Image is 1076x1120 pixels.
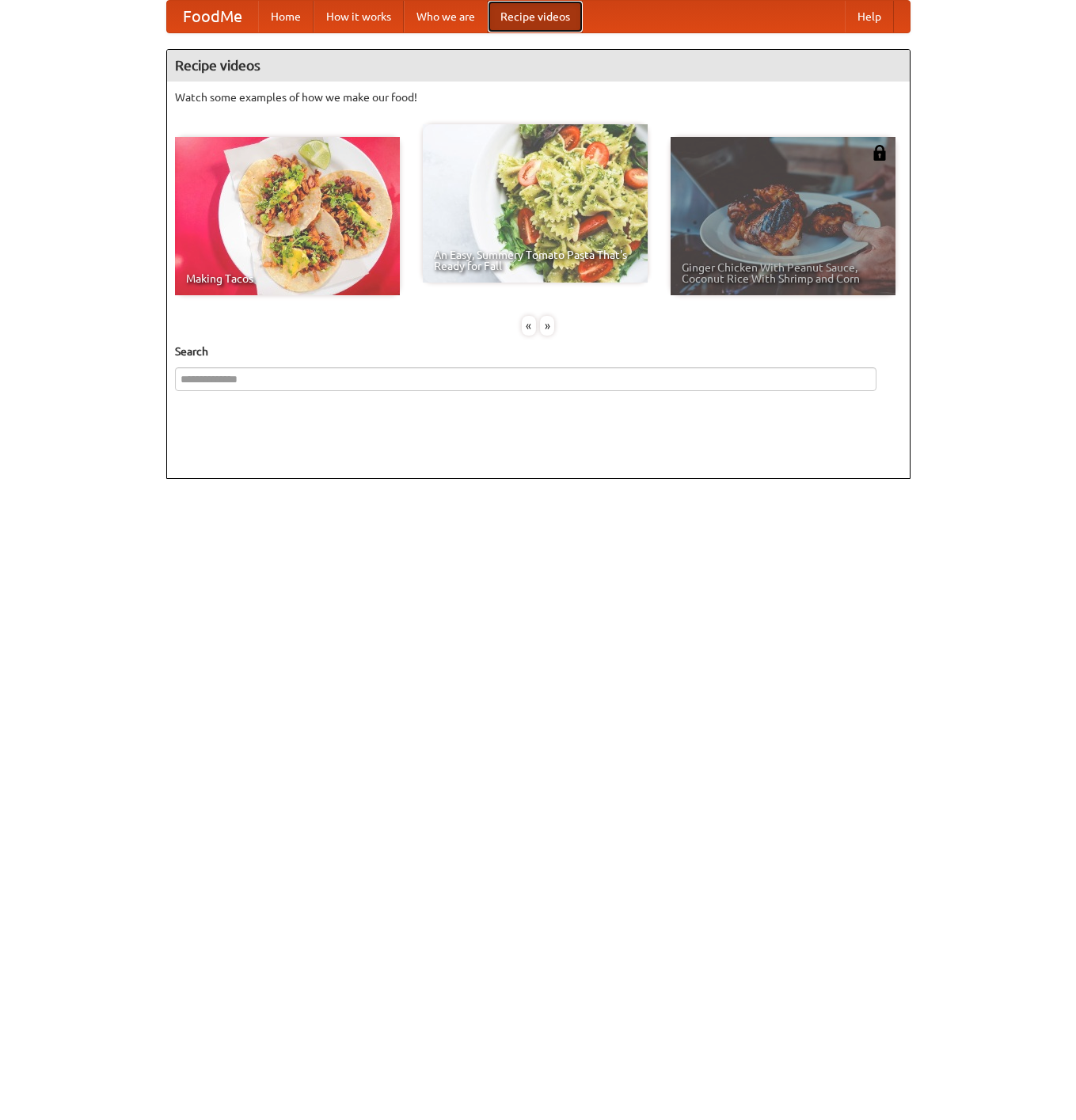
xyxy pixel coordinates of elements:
div: » [540,316,554,336]
p: Watch some examples of how we make our food! [175,89,902,105]
h5: Search [175,344,902,359]
a: Home [258,1,314,32]
a: Making Tacos [175,137,400,295]
div: « [522,316,536,336]
a: Who we are [404,1,488,32]
span: Making Tacos [186,273,389,284]
span: An Easy, Summery Tomato Pasta That's Ready for Fall [434,249,637,271]
h4: Recipe videos [167,50,910,82]
a: Recipe videos [488,1,583,32]
a: An Easy, Summery Tomato Pasta That's Ready for Fall [423,124,648,283]
img: 483408.png [872,145,888,161]
a: Help [845,1,894,32]
a: How it works [314,1,404,32]
a: FoodMe [167,1,258,32]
